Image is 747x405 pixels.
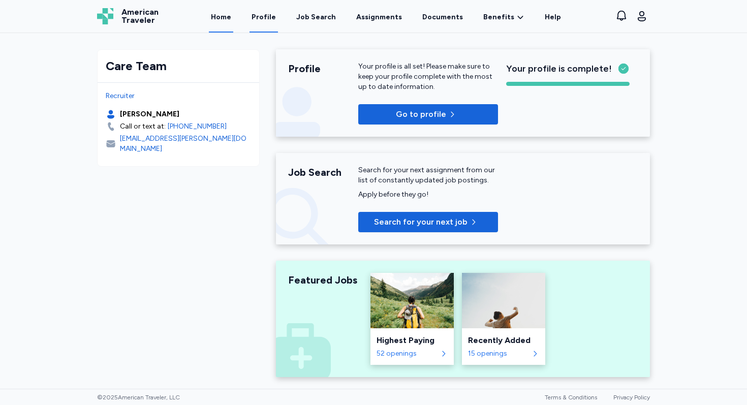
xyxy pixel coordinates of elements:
div: Recently Added [468,334,539,347]
a: Home [209,1,233,33]
div: 52 openings [377,349,438,359]
span: Search for your next job [374,216,468,228]
img: Recently Added [462,273,545,328]
span: © 2025 American Traveler, LLC [97,393,180,401]
a: Profile [250,1,278,33]
div: Apply before they go! [358,190,498,200]
span: Your profile is complete! [506,61,612,76]
button: Go to profile [358,104,498,124]
a: [PHONE_NUMBER] [168,121,227,132]
div: [EMAIL_ADDRESS][PERSON_NAME][DOMAIN_NAME] [120,134,251,154]
div: Profile [288,61,358,76]
div: Highest Paying [377,334,448,347]
span: American Traveler [121,8,159,24]
div: [PERSON_NAME] [120,109,179,119]
a: Privacy Policy [613,394,650,401]
div: Job Search [296,12,336,22]
div: 15 openings [468,349,529,359]
a: Highest PayingHighest Paying52 openings [370,273,454,365]
button: Search for your next job [358,212,498,232]
div: Call or text at: [120,121,166,132]
a: Recently AddedRecently Added15 openings [462,273,545,365]
span: Benefits [483,12,514,22]
img: Highest Paying [370,273,454,328]
img: Logo [97,8,113,24]
div: Search for your next assignment from our list of constantly updated job postings. [358,165,498,185]
div: Job Search [288,165,358,179]
div: Your profile is all set! Please make sure to keep your profile complete with the most up to date ... [358,61,498,92]
span: Go to profile [396,108,446,120]
div: Care Team [106,58,251,74]
a: Benefits [483,12,524,22]
div: Featured Jobs [288,273,358,287]
div: Recruiter [106,91,251,101]
a: Terms & Conditions [545,394,597,401]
